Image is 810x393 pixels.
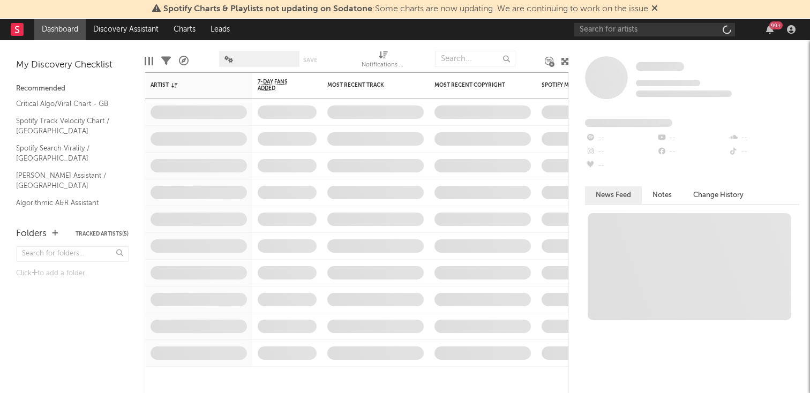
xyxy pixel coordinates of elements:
input: Search for artists [574,23,735,36]
a: Charts [166,19,203,40]
span: Fans Added by Platform [585,119,672,127]
a: Leads [203,19,237,40]
span: Tracking Since: [DATE] [636,80,700,86]
div: Artist [151,82,231,88]
div: -- [656,131,727,145]
div: Click to add a folder. [16,267,129,280]
div: Recommended [16,82,129,95]
div: Most Recent Track [327,82,408,88]
span: Dismiss [651,5,658,13]
div: -- [585,145,656,159]
div: -- [728,131,799,145]
div: Edit Columns [145,46,153,77]
div: -- [656,145,727,159]
span: 7-Day Fans Added [258,79,301,92]
span: Some Artist [636,62,684,71]
button: Change History [682,186,754,204]
span: Spotify Charts & Playlists not updating on Sodatone [163,5,372,13]
div: -- [728,145,799,159]
a: Dashboard [34,19,86,40]
a: [PERSON_NAME] Assistant / [GEOGRAPHIC_DATA] [16,170,118,192]
a: Algorithmic A&R Assistant ([GEOGRAPHIC_DATA]) [16,197,118,219]
div: A&R Pipeline [179,46,189,77]
div: -- [585,159,656,173]
div: My Discovery Checklist [16,59,129,72]
div: Spotify Monthly Listeners [542,82,622,88]
div: Notifications (Artist) [362,59,404,72]
span: : Some charts are now updating. We are continuing to work on the issue [163,5,648,13]
a: Spotify Track Velocity Chart / [GEOGRAPHIC_DATA] [16,115,118,137]
button: Save [303,57,317,63]
div: Notifications (Artist) [362,46,404,77]
input: Search for folders... [16,246,129,262]
a: Spotify Search Virality / [GEOGRAPHIC_DATA] [16,142,118,164]
div: -- [585,131,656,145]
button: 99+ [766,25,774,34]
a: Critical Algo/Viral Chart - GB [16,98,118,110]
a: Some Artist [636,62,684,72]
div: Folders [16,228,47,240]
a: Discovery Assistant [86,19,166,40]
div: Most Recent Copyright [434,82,515,88]
button: News Feed [585,186,642,204]
div: Filters [161,46,171,77]
button: Notes [642,186,682,204]
button: Tracked Artists(5) [76,231,129,237]
div: 99 + [769,21,783,29]
span: 0 fans last week [636,90,732,97]
input: Search... [435,51,515,67]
